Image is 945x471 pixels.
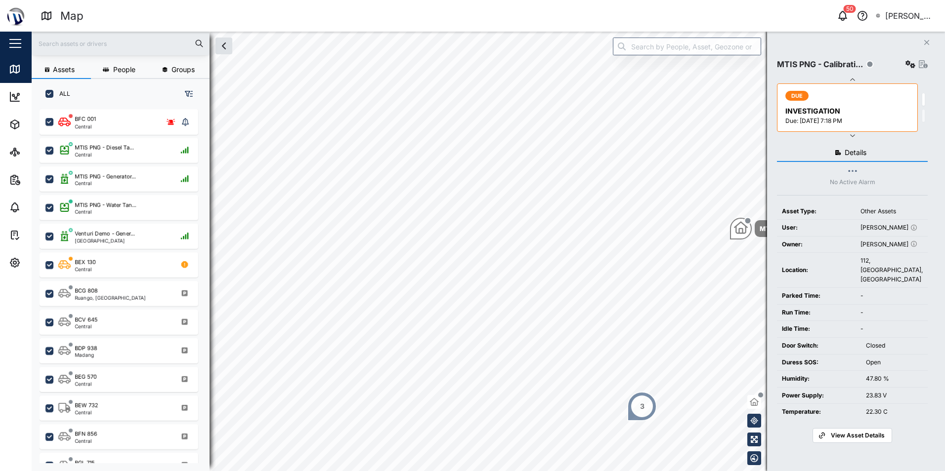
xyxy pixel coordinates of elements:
[782,223,851,233] div: User:
[75,230,135,238] div: Venturi Demo - Gener...
[782,324,851,334] div: Idle Time:
[782,374,856,384] div: Humidity:
[782,358,856,367] div: Duress SOS:
[860,207,923,216] div: Other Assets
[785,106,911,117] div: INVESTIGATION
[782,240,851,249] div: Owner:
[26,147,49,157] div: Sites
[26,230,53,240] div: Tasks
[782,341,856,351] div: Door Switch:
[860,256,923,284] div: 112, [GEOGRAPHIC_DATA], [GEOGRAPHIC_DATA]
[40,106,209,463] div: grid
[32,32,945,471] canvas: Map
[75,373,97,381] div: BEG 570
[38,36,204,51] input: Search assets or drivers
[860,291,923,301] div: -
[75,144,134,152] div: MTIS PNG - Diesel Ta...
[75,209,136,214] div: Central
[866,341,923,351] div: Closed
[75,258,96,267] div: BEX 130
[75,201,136,209] div: MTIS PNG - Water Tan...
[75,430,97,438] div: BFN 856
[60,7,84,25] div: Map
[627,392,657,421] div: Map marker
[75,324,98,329] div: Central
[782,391,856,400] div: Power Supply:
[75,410,98,415] div: Central
[866,374,923,384] div: 47.80 %
[26,91,70,102] div: Dashboard
[5,5,27,27] img: Main Logo
[75,438,97,443] div: Central
[26,119,56,130] div: Assets
[782,308,851,317] div: Run Time:
[172,66,195,73] span: Groups
[860,223,923,233] div: [PERSON_NAME]
[866,391,923,400] div: 23.83 V
[613,38,761,55] input: Search by People, Asset, Geozone or Place
[777,58,863,71] div: MTIS PNG - Calibrati...
[75,353,97,357] div: Madang
[782,407,856,417] div: Temperature:
[53,90,70,98] label: ALL
[730,218,838,239] div: Map marker
[875,9,937,23] button: [PERSON_NAME] [PERSON_NAME]
[26,202,56,213] div: Alarms
[26,64,48,75] div: Map
[831,429,885,442] span: View Asset Details
[782,291,851,301] div: Parked Time:
[760,224,833,234] div: MTIS PNG - Calibrati...
[75,181,136,186] div: Central
[75,315,98,324] div: BCV 645
[75,459,95,467] div: BGL 715
[53,66,75,73] span: Assets
[26,174,59,185] div: Reports
[75,401,98,410] div: BEW 732
[75,238,135,243] div: [GEOGRAPHIC_DATA]
[844,5,856,13] div: 50
[75,152,134,157] div: Central
[860,308,923,317] div: -
[75,295,146,300] div: Ruango, [GEOGRAPHIC_DATA]
[830,178,875,187] div: No Active Alarm
[75,287,98,295] div: BCG 808
[866,358,923,367] div: Open
[75,381,97,386] div: Central
[640,401,644,412] div: 3
[113,66,135,73] span: People
[782,266,851,275] div: Location:
[75,344,97,353] div: BDP 938
[845,149,866,156] span: Details
[75,267,96,272] div: Central
[26,257,61,268] div: Settings
[785,117,911,126] div: Due: [DATE] 7:18 PM
[75,124,96,129] div: Central
[860,240,923,249] div: [PERSON_NAME]
[782,207,851,216] div: Asset Type:
[75,115,96,123] div: BFC 001
[860,324,923,334] div: -
[75,172,136,181] div: MTIS PNG - Generator...
[866,407,923,417] div: 22.30 C
[813,428,892,443] a: View Asset Details
[885,10,937,22] div: [PERSON_NAME] [PERSON_NAME]
[791,91,803,100] span: DUE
